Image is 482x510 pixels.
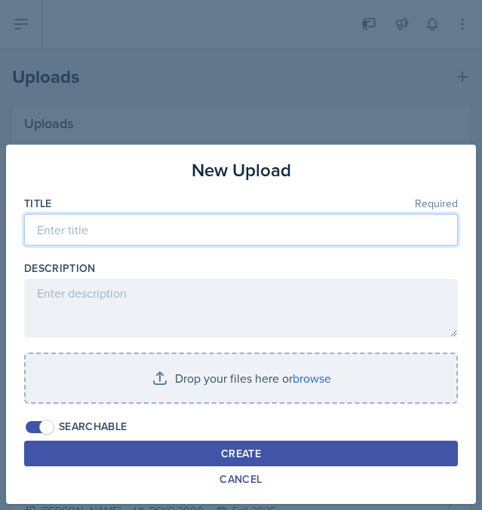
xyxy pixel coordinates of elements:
[24,261,96,276] label: Description
[192,157,291,184] h3: New Upload
[24,196,52,211] label: Title
[221,447,261,460] div: Create
[59,419,127,435] div: Searchable
[24,441,458,466] button: Create
[24,214,458,246] input: Enter title
[24,466,458,492] button: Cancel
[220,473,262,485] div: Cancel
[415,198,458,209] span: Required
